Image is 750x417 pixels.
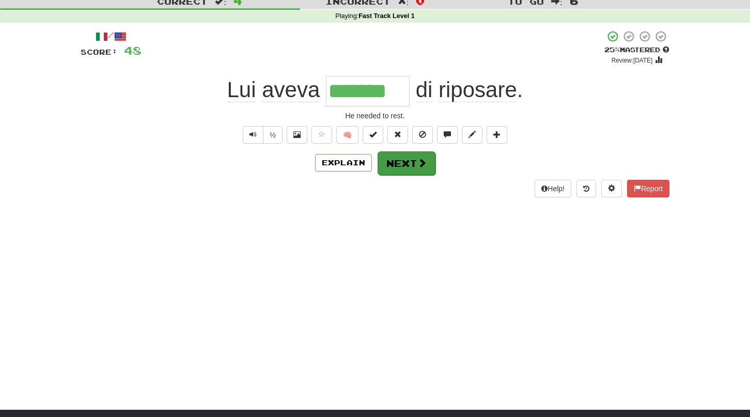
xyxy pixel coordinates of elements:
button: Ignore sentence (alt+i) [412,126,433,144]
button: Discuss sentence (alt+u) [437,126,458,144]
button: Help! [535,180,571,197]
button: Edit sentence (alt+d) [462,126,482,144]
button: Report [627,180,669,197]
button: Play sentence audio (ctl+space) [243,126,263,144]
button: Set this sentence to 100% Mastered (alt+m) [363,126,383,144]
button: Round history (alt+y) [576,180,596,197]
span: Score: [81,48,118,56]
button: Favorite sentence (alt+f) [311,126,332,144]
span: di [416,78,433,102]
button: 🧠 [336,126,358,144]
div: Mastered [604,45,669,55]
button: Explain [315,154,372,172]
small: Review: [DATE] [612,57,653,64]
button: Reset to 0% Mastered (alt+r) [387,126,408,144]
span: 25 % [604,45,620,54]
button: Next [378,151,435,175]
span: riposare [439,78,517,102]
span: aveva [262,78,320,102]
span: 48 [124,44,142,57]
div: Text-to-speech controls [241,126,283,144]
button: Add to collection (alt+a) [487,126,507,144]
span: Lui [227,78,256,102]
div: / [81,30,142,43]
strong: Fast Track Level 1 [358,12,415,20]
button: Show image (alt+x) [287,126,307,144]
div: He needed to rest. [81,111,669,121]
button: ½ [263,126,283,144]
span: . [410,78,523,102]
